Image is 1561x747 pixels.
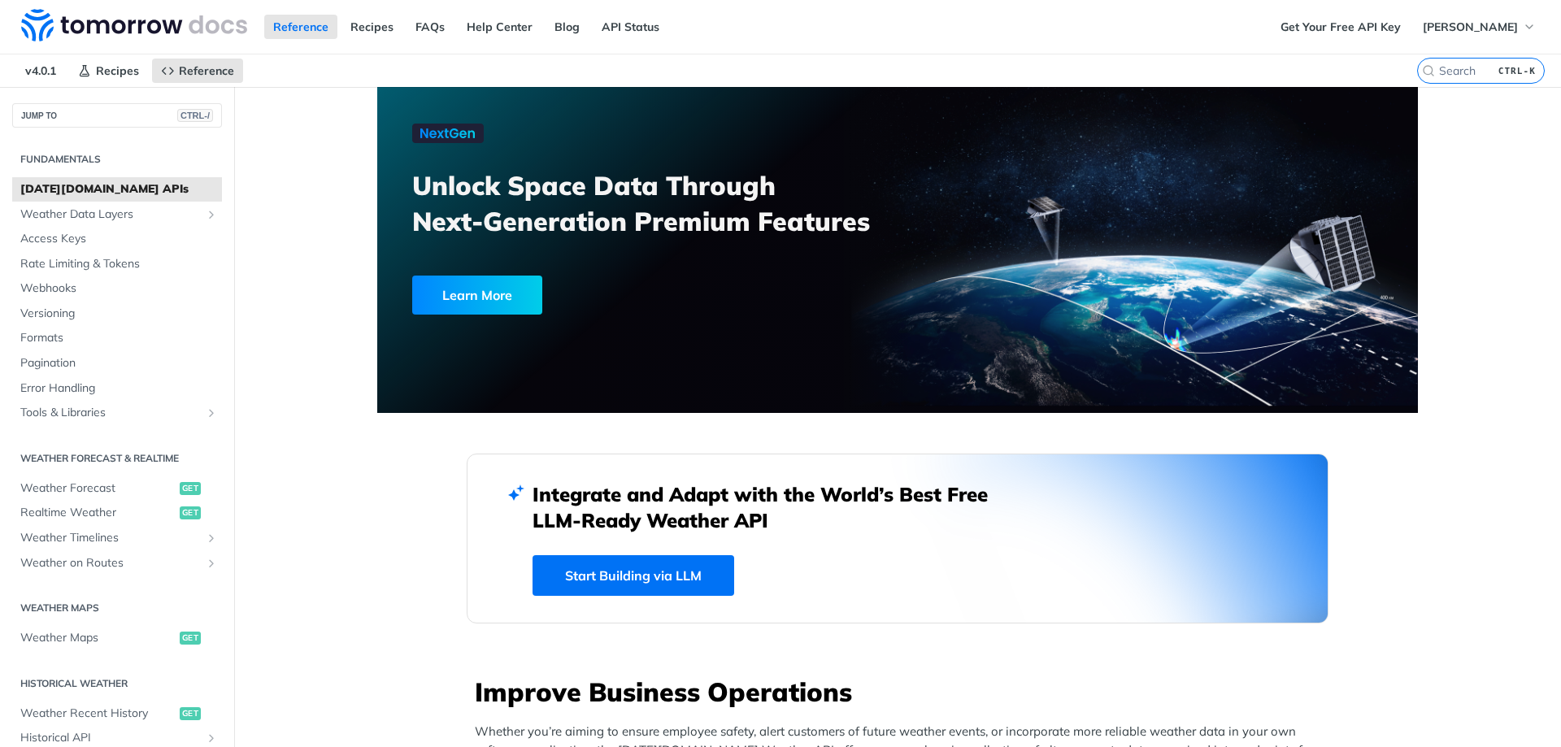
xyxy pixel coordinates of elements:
button: Show subpages for Tools & Libraries [205,406,218,419]
a: Reference [152,59,243,83]
a: Weather Mapsget [12,626,222,650]
span: Weather Forecast [20,480,176,497]
span: Pagination [20,355,218,371]
kbd: CTRL-K [1494,63,1540,79]
h3: Improve Business Operations [475,674,1328,710]
span: Formats [20,330,218,346]
span: Error Handling [20,380,218,397]
span: [PERSON_NAME] [1423,20,1518,34]
h2: Fundamentals [12,152,222,167]
a: [DATE][DOMAIN_NAME] APIs [12,177,222,202]
span: Weather Data Layers [20,206,201,223]
a: Tools & LibrariesShow subpages for Tools & Libraries [12,401,222,425]
a: Access Keys [12,227,222,251]
a: Rate Limiting & Tokens [12,252,222,276]
button: Show subpages for Weather on Routes [205,557,218,570]
a: Weather Recent Historyget [12,701,222,726]
span: get [180,632,201,645]
a: FAQs [407,15,454,39]
a: Pagination [12,351,222,376]
h2: Weather Maps [12,601,222,615]
button: [PERSON_NAME] [1414,15,1545,39]
a: Get Your Free API Key [1272,15,1410,39]
button: Show subpages for Weather Timelines [205,532,218,545]
img: Tomorrow.io Weather API Docs [21,9,247,41]
span: Versioning [20,306,218,322]
span: get [180,482,201,495]
a: Realtime Weatherget [12,501,222,525]
span: get [180,506,201,519]
a: Webhooks [12,276,222,301]
a: Start Building via LLM [533,555,734,596]
span: Recipes [96,63,139,78]
span: Reference [179,63,234,78]
img: NextGen [412,124,484,143]
span: Access Keys [20,231,218,247]
button: Show subpages for Weather Data Layers [205,208,218,221]
span: CTRL-/ [177,109,213,122]
h2: Integrate and Adapt with the World’s Best Free LLM-Ready Weather API [533,481,1012,533]
h2: Historical Weather [12,676,222,691]
span: Weather Maps [20,630,176,646]
a: Formats [12,326,222,350]
a: Weather Forecastget [12,476,222,501]
svg: Search [1422,64,1435,77]
span: Realtime Weather [20,505,176,521]
span: get [180,707,201,720]
a: Reference [264,15,337,39]
span: v4.0.1 [16,59,65,83]
span: Weather on Routes [20,555,201,571]
button: JUMP TOCTRL-/ [12,103,222,128]
button: Show subpages for Historical API [205,732,218,745]
span: Weather Timelines [20,530,201,546]
span: [DATE][DOMAIN_NAME] APIs [20,181,218,198]
a: Error Handling [12,376,222,401]
a: Help Center [458,15,541,39]
span: Historical API [20,730,201,746]
a: Weather on RoutesShow subpages for Weather on Routes [12,551,222,575]
a: Recipes [341,15,402,39]
a: API Status [593,15,668,39]
a: Blog [546,15,589,39]
h2: Weather Forecast & realtime [12,451,222,466]
span: Tools & Libraries [20,405,201,421]
span: Rate Limiting & Tokens [20,256,218,272]
a: Recipes [69,59,148,83]
span: Weather Recent History [20,706,176,722]
a: Versioning [12,302,222,326]
a: Weather TimelinesShow subpages for Weather Timelines [12,526,222,550]
span: Webhooks [20,280,218,297]
a: Learn More [412,276,815,315]
h3: Unlock Space Data Through Next-Generation Premium Features [412,167,915,239]
div: Learn More [412,276,542,315]
a: Weather Data LayersShow subpages for Weather Data Layers [12,202,222,227]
